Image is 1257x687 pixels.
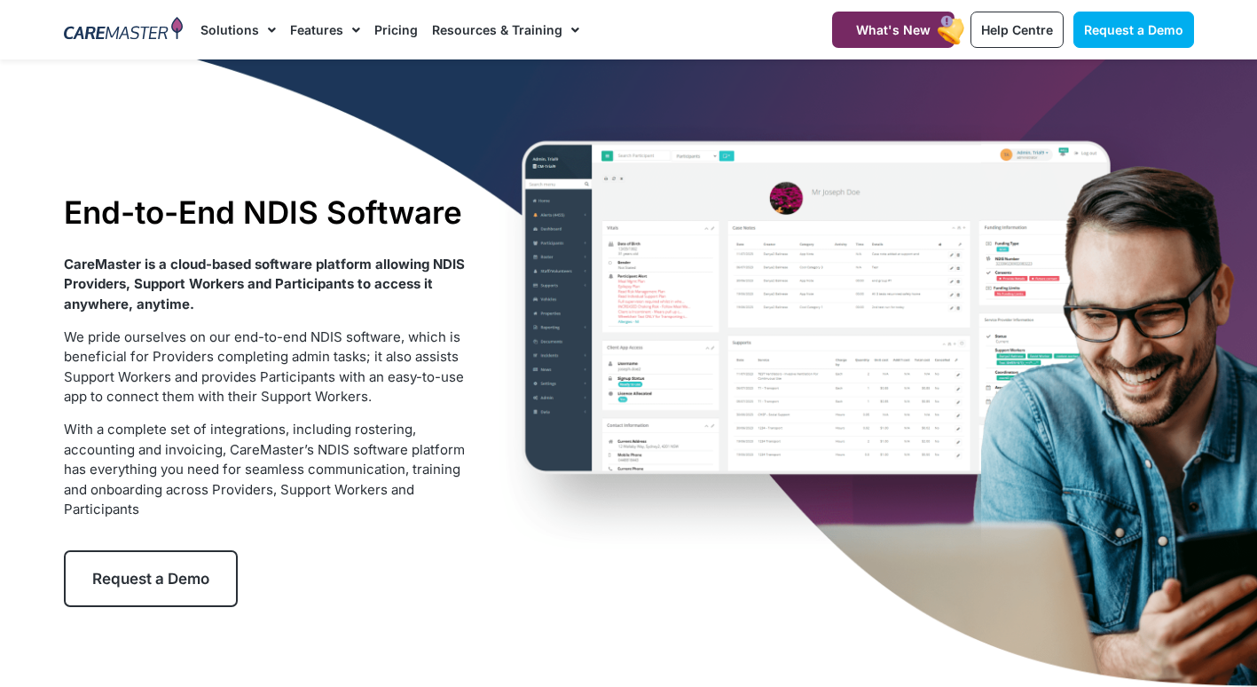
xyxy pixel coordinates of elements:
[64,550,238,607] a: Request a Demo
[64,328,464,406] span: We pride ourselves on our end-to-end NDIS software, which is beneficial for Providers completing ...
[970,12,1064,48] a: Help Centre
[1073,12,1194,48] a: Request a Demo
[92,570,209,588] span: Request a Demo
[832,12,955,48] a: What's New
[981,22,1053,37] span: Help Centre
[64,256,465,312] strong: CareMaster is a cloud-based software platform allowing NDIS Providers, Support Workers and Partic...
[64,420,471,520] p: With a complete set of integrations, including rostering, accounting and invoicing, CareMaster’s ...
[64,17,184,43] img: CareMaster Logo
[1084,22,1183,37] span: Request a Demo
[64,193,471,231] h1: End-to-End NDIS Software
[856,22,931,37] span: What's New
